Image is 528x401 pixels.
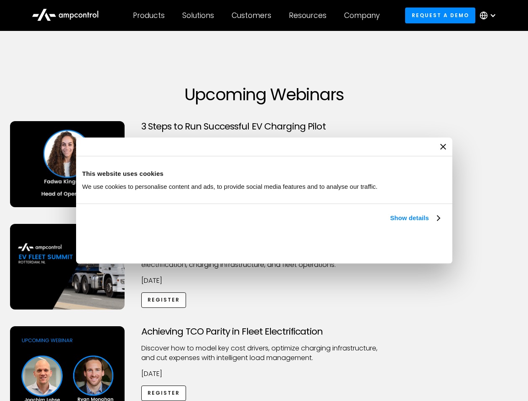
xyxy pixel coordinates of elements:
[344,11,380,20] div: Company
[390,213,439,223] a: Show details
[440,144,446,150] button: Close banner
[133,11,165,20] div: Products
[289,11,326,20] div: Resources
[182,11,214,20] div: Solutions
[232,11,271,20] div: Customers
[141,344,387,363] p: Discover how to model key cost drivers, optimize charging infrastructure, and cut expenses with i...
[10,84,518,104] h1: Upcoming Webinars
[82,183,378,190] span: We use cookies to personalise content and ads, to provide social media features and to analyse ou...
[141,121,387,132] h3: 3 Steps to Run Successful EV Charging Pilot
[323,233,443,257] button: Okay
[82,169,446,179] div: This website uses cookies
[141,369,387,378] p: [DATE]
[141,292,186,308] a: Register
[141,326,387,337] h3: Achieving TCO Parity in Fleet Electrification
[405,8,475,23] a: Request a demo
[141,276,387,285] p: [DATE]
[141,386,186,401] a: Register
